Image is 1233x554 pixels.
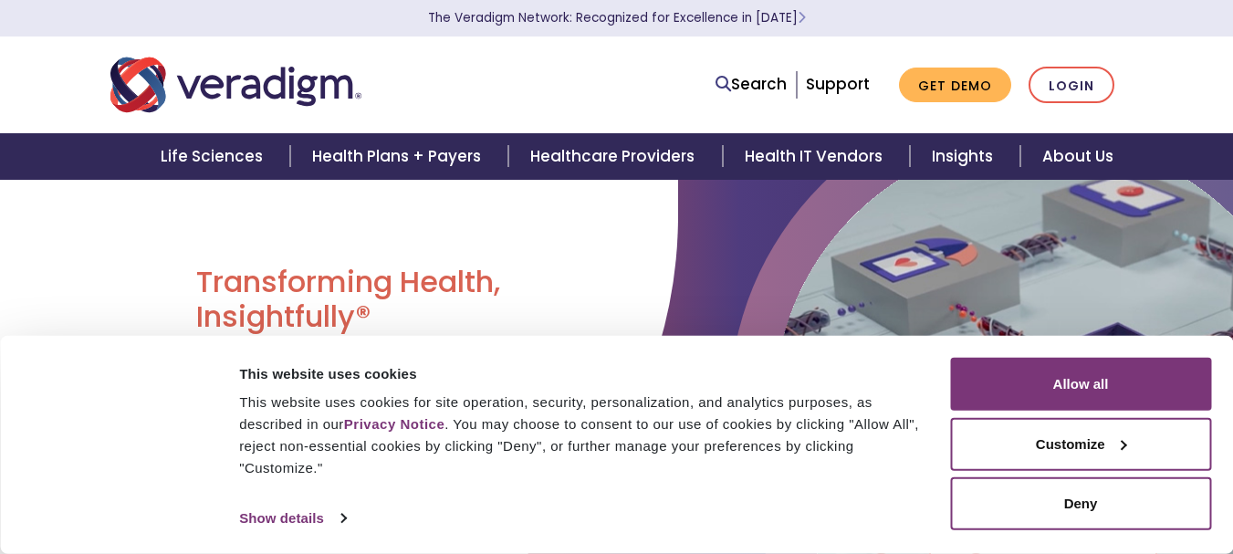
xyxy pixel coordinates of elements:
[1020,133,1135,180] a: About Us
[899,68,1011,103] a: Get Demo
[428,9,806,26] a: The Veradigm Network: Recognized for Excellence in [DATE]Learn More
[798,9,806,26] span: Learn More
[716,72,787,97] a: Search
[290,133,508,180] a: Health Plans + Payers
[239,362,929,384] div: This website uses cookies
[1029,67,1114,104] a: Login
[723,133,910,180] a: Health IT Vendors
[950,417,1211,470] button: Customize
[110,55,361,115] img: Veradigm logo
[910,133,1020,180] a: Insights
[344,416,444,432] a: Privacy Notice
[239,392,929,479] div: This website uses cookies for site operation, security, personalization, and analytics purposes, ...
[196,265,602,335] h1: Transforming Health, Insightfully®
[508,133,722,180] a: Healthcare Providers
[950,358,1211,411] button: Allow all
[806,73,870,95] a: Support
[139,133,290,180] a: Life Sciences
[239,505,345,532] a: Show details
[950,477,1211,530] button: Deny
